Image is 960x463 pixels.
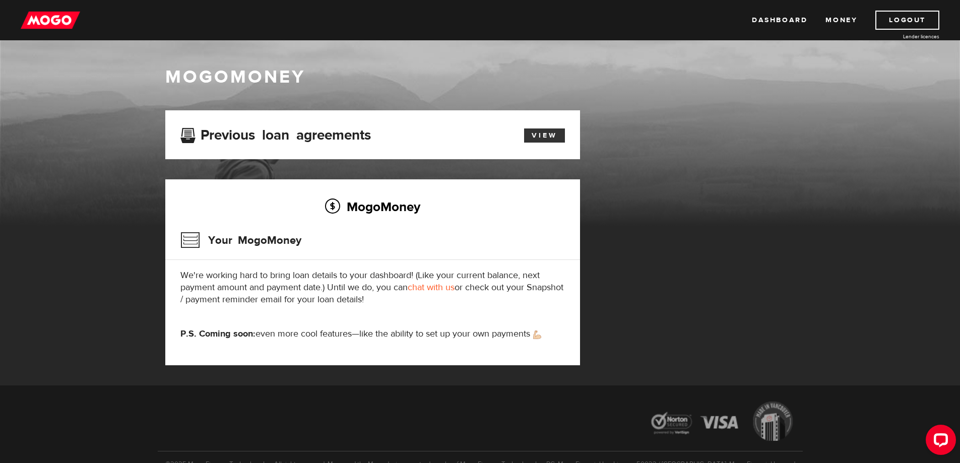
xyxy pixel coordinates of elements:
[875,11,939,30] a: Logout
[408,282,455,293] a: chat with us
[864,33,939,40] a: Lender licences
[180,196,565,217] h2: MogoMoney
[524,128,565,143] a: View
[180,328,565,340] p: even more cool features—like the ability to set up your own payments
[825,11,857,30] a: Money
[642,394,803,451] img: legal-icons-92a2ffecb4d32d839781d1b4e4802d7b.png
[918,421,960,463] iframe: LiveChat chat widget
[180,227,301,253] h3: Your MogoMoney
[180,328,255,340] strong: P.S. Coming soon:
[752,11,807,30] a: Dashboard
[165,67,795,88] h1: MogoMoney
[21,11,80,30] img: mogo_logo-11ee424be714fa7cbb0f0f49df9e16ec.png
[180,270,565,306] p: We're working hard to bring loan details to your dashboard! (Like your current balance, next paym...
[180,127,371,140] h3: Previous loan agreements
[533,330,541,339] img: strong arm emoji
